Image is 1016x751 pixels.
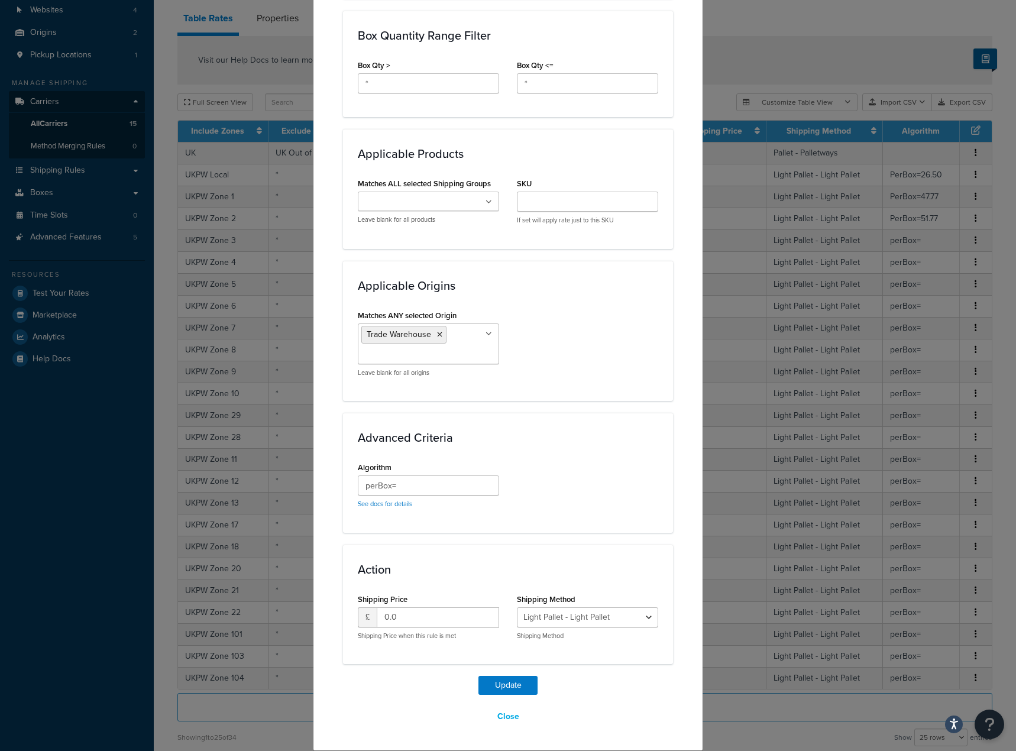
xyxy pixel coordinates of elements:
[517,595,575,604] label: Shipping Method
[517,632,658,640] p: Shipping Method
[358,595,407,604] label: Shipping Price
[517,179,532,188] label: SKU
[517,216,658,225] p: If set will apply rate just to this SKU
[490,707,527,727] button: Close
[358,215,499,224] p: Leave blank for all products
[367,328,431,341] span: Trade Warehouse
[358,61,390,70] label: Box Qty >
[358,29,658,42] h3: Box Quantity Range Filter
[358,147,658,160] h3: Applicable Products
[358,632,499,640] p: Shipping Price when this rule is met
[358,563,658,576] h3: Action
[358,499,412,509] a: See docs for details
[517,61,554,70] label: Box Qty <=
[358,368,499,377] p: Leave blank for all origins
[478,676,538,695] button: Update
[358,311,457,320] label: Matches ANY selected Origin
[358,179,491,188] label: Matches ALL selected Shipping Groups
[358,431,658,444] h3: Advanced Criteria
[358,607,377,627] span: £
[358,463,391,472] label: Algorithm
[358,279,658,292] h3: Applicable Origins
